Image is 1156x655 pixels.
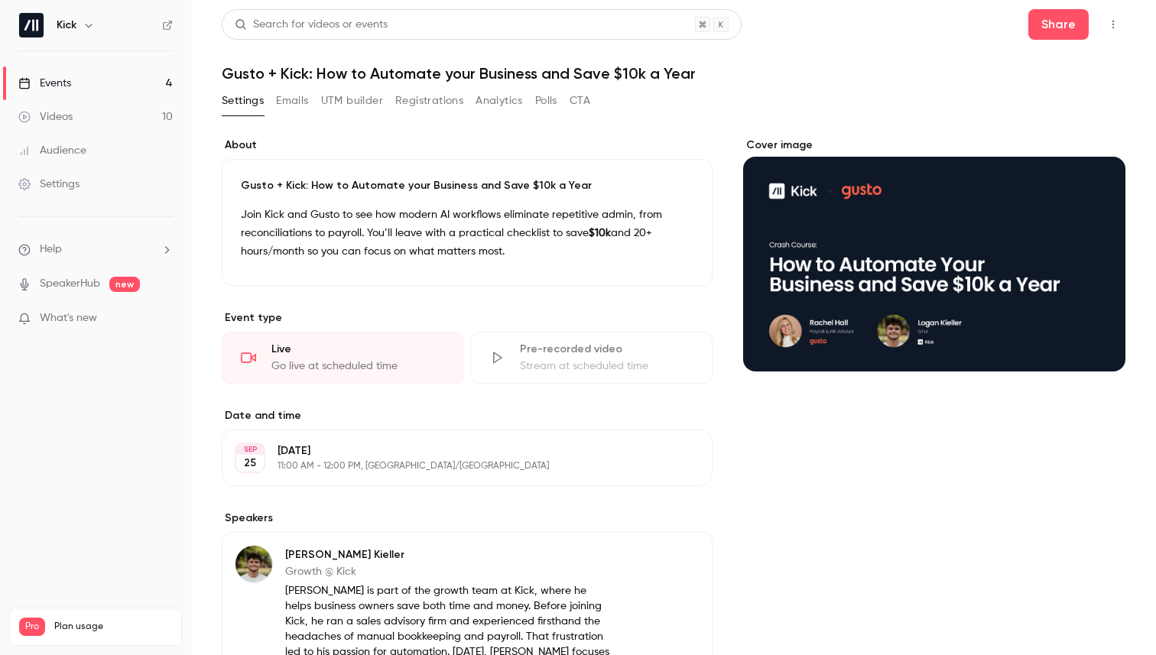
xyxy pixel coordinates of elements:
[1028,9,1089,40] button: Share
[222,310,713,326] p: Event type
[570,89,590,113] button: CTA
[235,17,388,33] div: Search for videos or events
[222,332,464,384] div: LiveGo live at scheduled time
[222,408,713,423] label: Date and time
[535,89,557,113] button: Polls
[18,177,80,192] div: Settings
[54,621,172,633] span: Plan usage
[743,138,1125,153] label: Cover image
[476,89,523,113] button: Analytics
[520,358,693,374] div: Stream at scheduled time
[743,138,1125,371] section: Cover image
[40,310,97,326] span: What's new
[278,460,632,472] p: 11:00 AM - 12:00 PM, [GEOGRAPHIC_DATA]/[GEOGRAPHIC_DATA]
[18,109,73,125] div: Videos
[235,546,272,582] img: Logan Kieller
[589,228,611,238] strong: $10k
[321,89,383,113] button: UTM builder
[271,358,445,374] div: Go live at scheduled time
[278,443,632,459] p: [DATE]
[19,13,44,37] img: Kick
[520,342,693,357] div: Pre-recorded video
[19,618,45,636] span: Pro
[222,64,1125,83] h1: Gusto + Kick: How to Automate your Business and Save $10k a Year
[18,143,86,158] div: Audience
[395,89,463,113] button: Registrations
[285,564,613,579] p: Growth @ Kick
[18,76,71,91] div: Events
[18,242,173,258] li: help-dropdown-opener
[236,444,264,455] div: SEP
[40,242,62,258] span: Help
[222,138,713,153] label: About
[222,511,713,526] label: Speakers
[222,89,264,113] button: Settings
[109,277,140,292] span: new
[470,332,713,384] div: Pre-recorded videoStream at scheduled time
[57,18,76,33] h6: Kick
[271,342,445,357] div: Live
[241,178,693,193] p: Gusto + Kick: How to Automate your Business and Save $10k a Year
[285,547,613,563] p: [PERSON_NAME] Kieller
[244,456,256,471] p: 25
[40,276,100,292] a: SpeakerHub
[241,206,693,261] p: Join Kick and Gusto to see how modern AI workflows eliminate repetitive admin, from reconciliatio...
[276,89,308,113] button: Emails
